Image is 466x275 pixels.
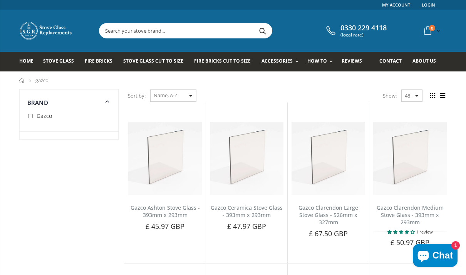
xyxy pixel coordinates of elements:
span: Reviews [342,58,362,64]
span: About us [412,58,436,64]
a: Fire Bricks [85,52,118,71]
span: 0 [429,25,435,31]
span: Home [19,58,34,64]
a: Contact [379,52,407,71]
span: List view [438,91,447,100]
span: Accessories [261,58,293,64]
span: Sort by: [128,89,146,103]
span: 1 review [416,229,433,235]
span: 4.00 stars [387,229,416,235]
span: Stove Glass Cut To Size [123,58,183,64]
a: Gazco Ashton Stove Glass - 393mm x 293mm [131,204,200,219]
span: £ 50.97 GBP [391,238,430,247]
a: 0 [421,23,442,38]
span: Gazco [37,112,52,119]
a: Home [19,78,25,83]
span: Stove Glass [43,58,74,64]
span: (local rate) [340,32,387,38]
span: £ 47.97 GBP [227,222,267,231]
span: Show: [383,89,397,102]
a: About us [412,52,442,71]
span: Brand [27,99,48,106]
a: Home [19,52,39,71]
a: Accessories [261,52,302,71]
input: Search your stove brand... [99,23,358,38]
a: Reviews [342,52,368,71]
span: gazco [35,77,49,84]
a: Gazco Ceramica Stove Glass - 393mm x 293mm [211,204,283,219]
span: 0330 229 4118 [340,24,387,32]
inbox-online-store-chat: Shopify online store chat [411,244,460,269]
a: Gazco Clarendon Medium Stove Glass - 393mm x 293mm [377,204,444,226]
span: Fire Bricks Cut To Size [194,58,251,64]
img: Gazco Clarendon Large stove glass replacement [292,122,365,195]
span: Grid view [428,91,437,100]
span: Contact [379,58,402,64]
img: Gazco Clarendon Medium stove glass replacement [373,122,447,195]
img: Gazco Ceramica Stove Glass [210,122,283,195]
img: Stove Glass Replacement [19,21,73,40]
a: Stove Glass [43,52,80,71]
button: Search [254,23,271,38]
span: £ 67.50 GBP [309,229,348,238]
a: Gazco Clarendon Large Stove Glass - 526mm x 327mm [298,204,358,226]
a: Fire Bricks Cut To Size [194,52,256,71]
span: £ 45.97 GBP [146,222,185,231]
a: How To [307,52,337,71]
span: Fire Bricks [85,58,112,64]
a: Stove Glass Cut To Size [123,52,189,71]
span: How To [307,58,327,64]
img: Gazco Ashton Stove Glass [128,122,202,195]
